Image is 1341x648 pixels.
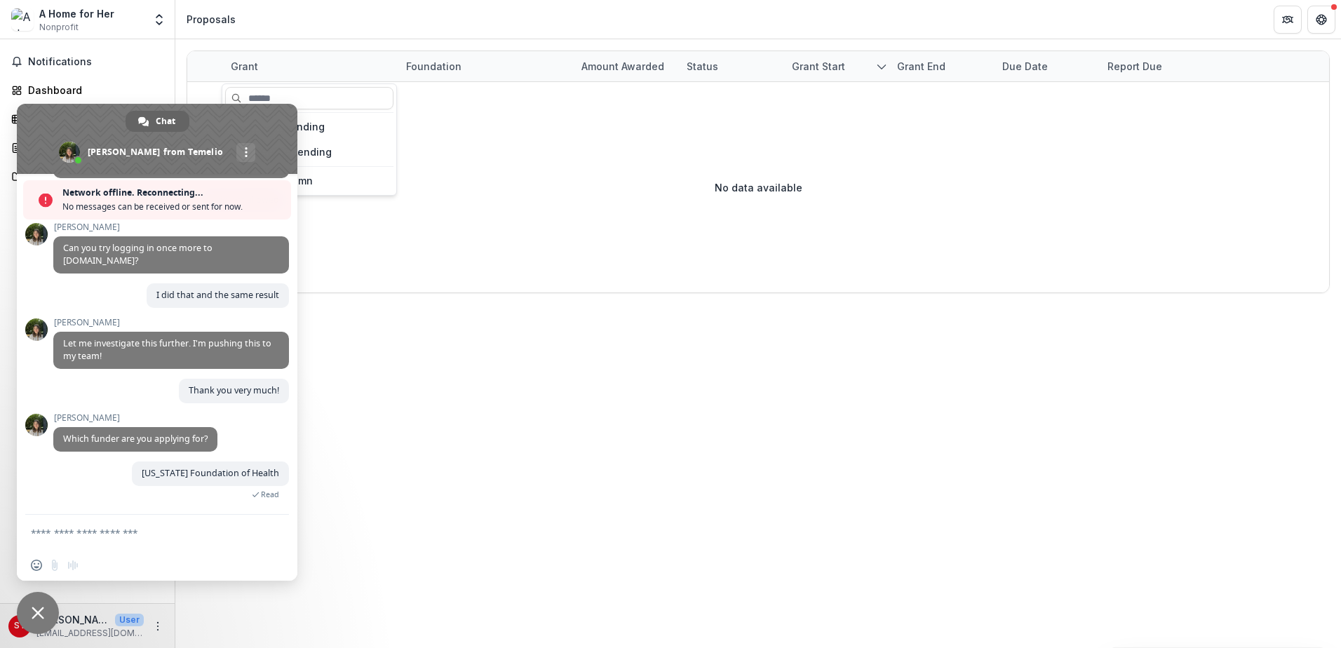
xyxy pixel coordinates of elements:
p: [PERSON_NAME] [36,612,109,627]
div: Due Date [994,59,1056,74]
div: Due Date [994,51,1099,81]
textarea: Compose your message... [31,515,255,550]
span: Read [261,490,279,499]
div: Amount awarded [573,51,678,81]
img: A Home for Her [11,8,34,31]
div: Grant end [889,51,994,81]
button: Sort Descending [225,141,393,163]
button: Open entity switcher [149,6,169,34]
span: [PERSON_NAME] [53,318,289,328]
a: Proposals [6,136,169,159]
span: Chat [156,111,175,132]
div: Report Due [1099,51,1204,81]
span: [US_STATE] Foundation of Health [142,467,279,479]
div: Dashboard [28,83,158,97]
div: Foundation [398,51,573,81]
div: Grant start [783,51,889,81]
a: Close chat [17,592,59,634]
span: [PERSON_NAME] [53,413,217,423]
a: Documents [6,165,169,188]
div: Grant [222,51,398,81]
a: Tasks [6,107,169,130]
div: Foundation [398,59,470,74]
div: Grant end [889,59,954,74]
button: Partners [1274,6,1302,34]
span: I did that and the same result [156,289,279,301]
div: Status [678,51,783,81]
button: Hide Column [225,170,393,192]
nav: breadcrumb [181,9,241,29]
div: Grant [222,59,267,74]
button: More [149,618,166,635]
div: Proposals [187,12,236,27]
span: Thank you very much! [189,384,279,396]
svg: sorted descending [876,61,887,72]
span: Network offline. Reconnecting... [62,186,284,200]
span: Insert an emoji [31,560,42,571]
div: A Home for Her [39,6,114,21]
span: No messages can be received or sent for now. [62,200,284,214]
a: Chat [126,111,189,132]
div: Status [678,59,727,74]
a: Dashboard [6,79,169,102]
span: [PERSON_NAME] [53,222,289,232]
div: Syreta Toson [14,621,26,630]
div: Amount awarded [573,59,673,74]
p: No data available [715,180,802,195]
span: Can you try logging in once more to [DOMAIN_NAME]? [63,242,213,266]
span: Which funder are you applying for? [63,433,208,445]
div: Report Due [1099,59,1171,74]
span: Let me investigate this further. I'm pushing this to my team! [63,337,271,362]
button: Sort Ascending [225,116,393,138]
span: Notifications [28,56,163,68]
div: Grant start [783,59,854,74]
button: Notifications [6,50,169,73]
button: Get Help [1307,6,1335,34]
p: [EMAIL_ADDRESS][DOMAIN_NAME] [36,627,144,640]
p: User [115,614,144,626]
span: Nonprofit [39,21,79,34]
